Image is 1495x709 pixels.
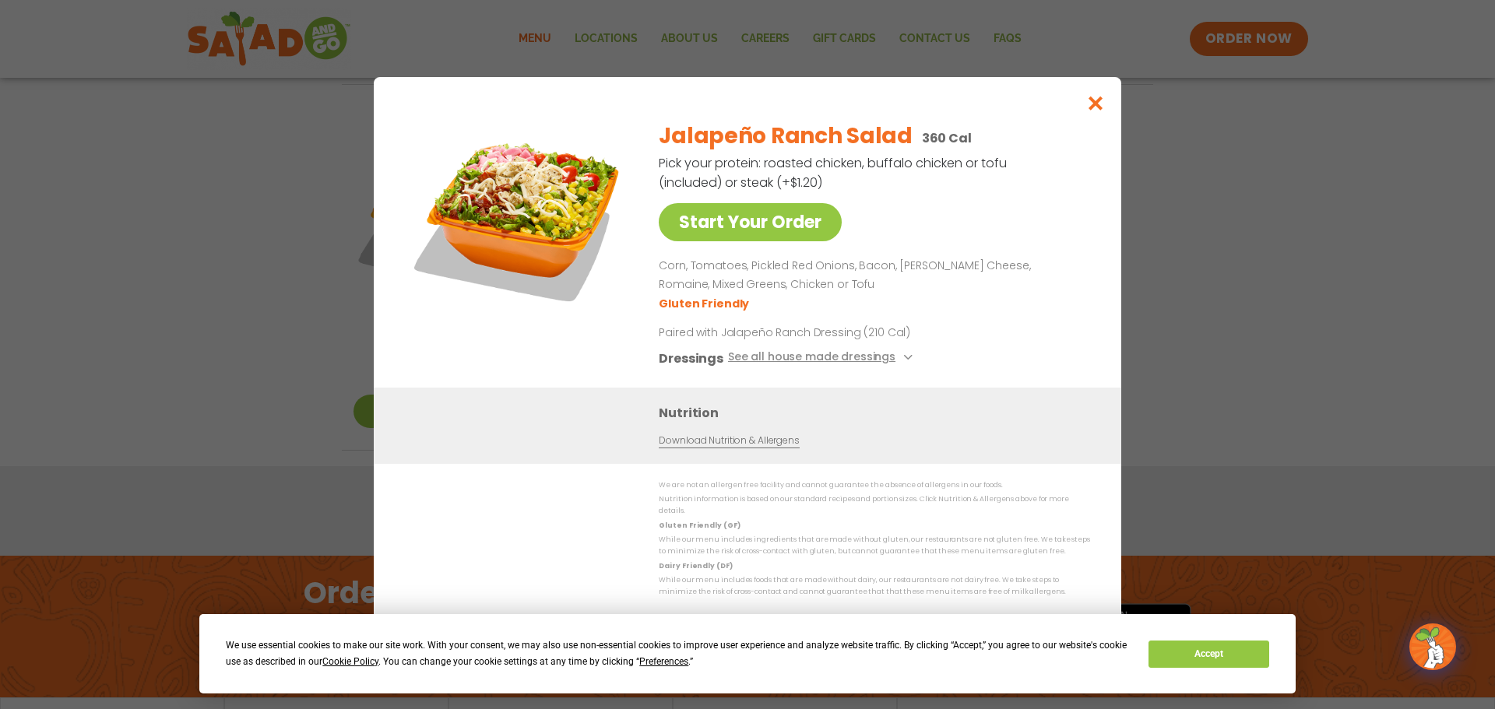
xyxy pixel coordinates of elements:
[659,325,947,341] p: Paired with Jalapeño Ranch Dressing (210 Cal)
[659,534,1090,558] p: While our menu includes ingredients that are made without gluten, our restaurants are not gluten ...
[226,637,1130,670] div: We use essential cookies to make our site work. With your consent, we may also use non-essential ...
[659,493,1090,518] p: Nutrition information is based on our standard recipes and portion sizes. Click Nutrition & Aller...
[1149,641,1268,668] button: Accept
[659,574,1090,598] p: While our menu includes foods that are made without dairy, our restaurants are not dairy free. We...
[659,203,842,241] a: Start Your Order
[728,349,917,368] button: See all house made dressings
[659,521,740,530] strong: Gluten Friendly (GF)
[659,561,732,570] strong: Dairy Friendly (DF)
[1071,77,1121,129] button: Close modal
[1411,625,1455,669] img: wpChatIcon
[199,614,1296,693] div: Cookie Consent Prompt
[659,403,1098,423] h3: Nutrition
[639,656,688,667] span: Preferences
[659,479,1090,491] p: We are not an allergen free facility and cannot guarantee the absence of allergens in our foods.
[659,120,912,153] h2: Jalapeño Ranch Salad
[922,128,972,148] p: 360 Cal
[659,257,1084,294] p: Corn, Tomatoes, Pickled Red Onions, Bacon, [PERSON_NAME] Cheese, Romaine, Mixed Greens, Chicken o...
[659,296,751,312] li: Gluten Friendly
[659,153,1009,192] p: Pick your protein: roasted chicken, buffalo chicken or tofu (included) or steak (+$1.20)
[659,433,799,448] a: Download Nutrition & Allergens
[322,656,378,667] span: Cookie Policy
[659,349,723,368] h3: Dressings
[409,108,627,326] img: Featured product photo for Jalapeño Ranch Salad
